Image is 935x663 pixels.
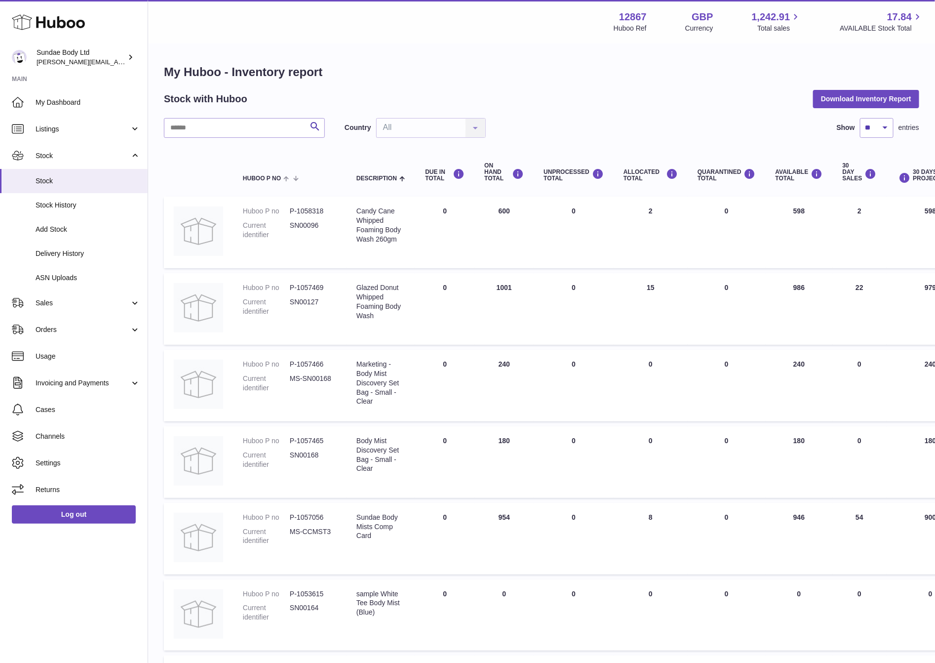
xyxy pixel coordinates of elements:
td: 0 [534,273,614,345]
dd: P-1057056 [290,513,337,522]
span: Add Stock [36,225,140,234]
label: Show [837,123,855,132]
div: Huboo Ref [614,24,647,33]
img: product image [174,360,223,409]
a: 1,242.91 Total sales [752,10,802,33]
div: ALLOCATED Total [623,168,678,182]
span: Delivery History [36,249,140,258]
div: Marketing - Body Mist Discovery Set Bag - Small - Clear [356,360,405,406]
dt: Huboo P no [243,207,290,216]
span: Sales [36,298,130,308]
dd: MS-CCMST3 [290,527,337,546]
span: 0 [725,513,729,521]
div: 30 DAY SALES [843,163,877,182]
td: 180 [474,426,534,498]
td: 0 [534,426,614,498]
span: Channels [36,432,140,441]
dt: Current identifier [243,451,290,469]
td: 598 [766,197,833,268]
span: Invoicing and Payments [36,378,130,388]
label: Country [345,123,371,132]
span: ASN Uploads [36,273,140,283]
div: Body Mist Discovery Set Bag - Small - Clear [356,436,405,474]
div: sample White Tee Body Mist (Blue) [356,589,405,618]
dt: Current identifier [243,297,290,316]
dd: P-1057466 [290,360,337,369]
img: product image [174,589,223,639]
div: Candy Cane Whipped Foaming Body Wash 260gm [356,207,405,244]
dd: P-1053615 [290,589,337,599]
td: 180 [766,426,833,498]
div: DUE IN TOTAL [425,168,465,182]
td: 0 [415,503,474,575]
td: 8 [614,503,688,575]
div: Glazed Donut Whipped Foaming Body Wash [356,283,405,321]
span: Orders [36,325,130,334]
span: 0 [725,590,729,598]
dt: Huboo P no [243,513,290,522]
dd: P-1058318 [290,207,337,216]
span: 0 [725,207,729,215]
dt: Current identifier [243,527,290,546]
a: 17.84 AVAILABLE Stock Total [840,10,923,33]
td: 240 [474,350,534,421]
dt: Huboo P no [243,589,290,599]
span: 0 [725,360,729,368]
dd: SN00127 [290,297,337,316]
span: Cases [36,405,140,414]
dt: Huboo P no [243,360,290,369]
div: UNPROCESSED Total [544,168,604,182]
div: Sundae Body Mists Comp Card [356,513,405,541]
strong: GBP [692,10,713,24]
td: 946 [766,503,833,575]
span: Total sales [757,24,801,33]
dt: Current identifier [243,374,290,393]
dd: P-1057465 [290,436,337,446]
span: My Dashboard [36,98,140,107]
img: product image [174,283,223,332]
span: 0 [725,437,729,445]
td: 1001 [474,273,534,345]
td: 0 [474,580,534,651]
img: product image [174,207,223,256]
span: [PERSON_NAME][EMAIL_ADDRESS][DOMAIN_NAME] [37,58,198,66]
td: 22 [833,273,887,345]
td: 0 [614,426,688,498]
td: 986 [766,273,833,345]
dt: Current identifier [243,221,290,240]
span: Description [356,175,397,182]
div: QUARANTINED Total [698,168,756,182]
td: 2 [614,197,688,268]
span: Usage [36,352,140,361]
dt: Current identifier [243,603,290,622]
span: AVAILABLE Stock Total [840,24,923,33]
td: 0 [415,580,474,651]
td: 0 [415,350,474,421]
td: 0 [614,350,688,421]
h1: My Huboo - Inventory report [164,64,919,80]
div: AVAILABLE Total [776,168,823,182]
td: 0 [614,580,688,651]
h2: Stock with Huboo [164,92,247,106]
span: Settings [36,458,140,468]
td: 954 [474,503,534,575]
dd: P-1057469 [290,283,337,292]
span: 1,242.91 [752,10,790,24]
td: 2 [833,197,887,268]
span: 0 [725,284,729,291]
td: 0 [833,350,887,421]
strong: 12867 [619,10,647,24]
td: 54 [833,503,887,575]
span: 17.84 [887,10,912,24]
td: 0 [534,350,614,421]
img: product image [174,436,223,486]
dd: SN00096 [290,221,337,240]
td: 240 [766,350,833,421]
td: 15 [614,273,688,345]
div: Currency [685,24,713,33]
dd: MS-SN00168 [290,374,337,393]
dt: Huboo P no [243,283,290,292]
div: Sundae Body Ltd [37,48,125,67]
span: Stock History [36,201,140,210]
td: 0 [415,197,474,268]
